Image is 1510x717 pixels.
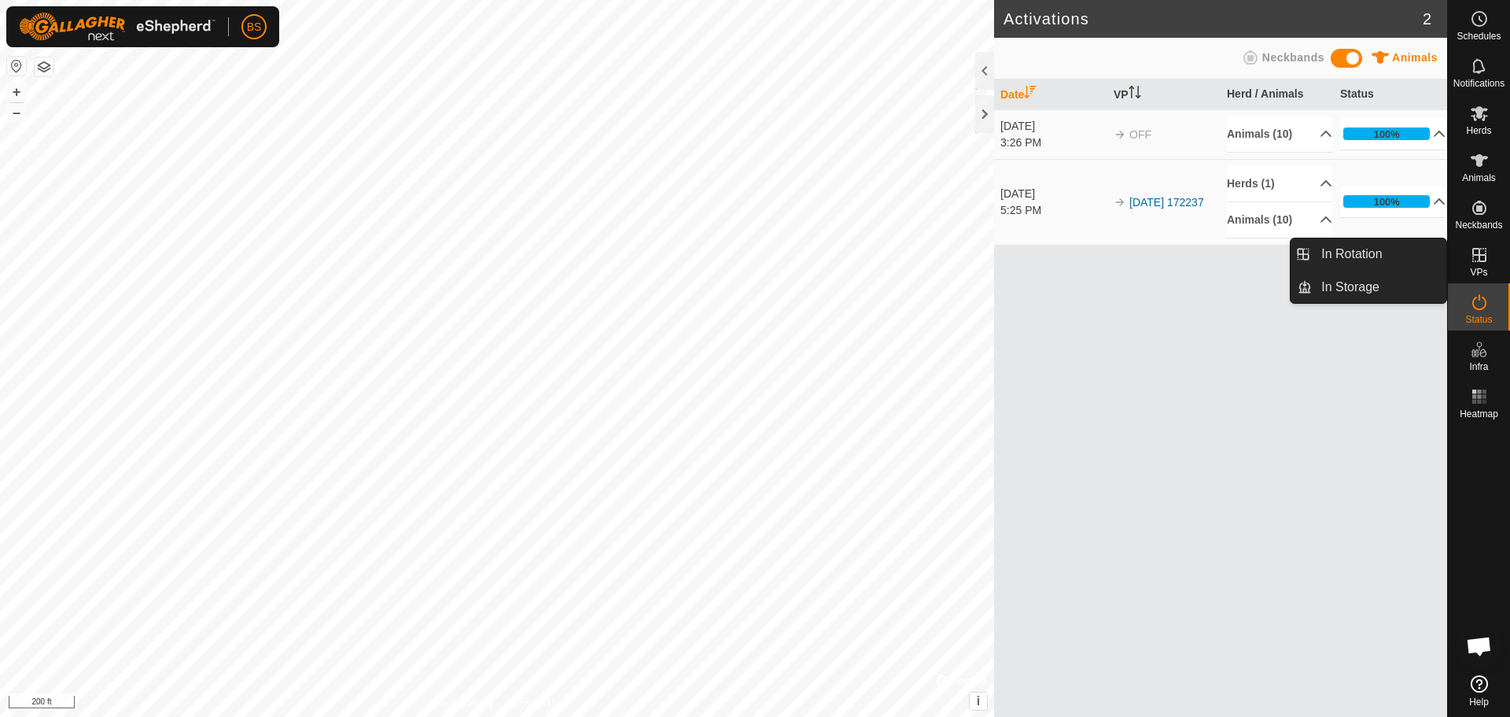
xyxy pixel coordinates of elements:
th: Date [994,79,1107,110]
p-sorticon: Activate to sort [1024,88,1037,101]
button: Reset Map [7,57,26,76]
a: In Storage [1312,272,1446,303]
li: In Rotation [1291,238,1446,270]
div: 5:25 PM [1000,202,1106,219]
div: 100% [1343,128,1430,140]
a: In Rotation [1312,238,1446,270]
a: Privacy Policy [435,697,494,711]
span: Neckbands [1455,220,1502,230]
div: Open chat [1456,623,1503,670]
a: [DATE] 172237 [1129,196,1204,209]
p-accordion-header: 100% [1340,186,1446,217]
span: Heatmap [1460,409,1498,419]
button: Map Layers [35,57,53,76]
span: Animals [1462,173,1496,183]
span: BS [247,19,262,35]
span: Status [1465,315,1492,324]
div: [DATE] [1000,186,1106,202]
span: Help [1469,697,1489,707]
span: Infra [1469,362,1488,371]
div: 100% [1374,127,1400,142]
p-accordion-header: Herds (1) [1227,166,1332,201]
a: Help [1448,669,1510,713]
button: + [7,83,26,102]
span: Neckbands [1262,51,1324,64]
img: arrow [1114,196,1126,209]
span: Herds [1466,126,1491,135]
button: i [970,693,987,710]
span: VPs [1470,268,1487,277]
div: 3:26 PM [1000,135,1106,151]
p-sorticon: Activate to sort [1129,88,1141,101]
span: 2 [1423,7,1431,31]
span: Animals [1392,51,1438,64]
div: [DATE] [1000,118,1106,135]
h2: Activations [1004,9,1423,28]
button: – [7,103,26,122]
div: 100% [1374,194,1400,209]
p-accordion-header: Animals (10) [1227,202,1332,238]
a: Contact Us [513,697,559,711]
p-accordion-header: Animals (10) [1227,116,1332,152]
span: i [977,694,980,708]
p-accordion-header: 100% [1340,118,1446,150]
img: Gallagher Logo [19,13,215,41]
th: VP [1107,79,1221,110]
li: In Storage [1291,272,1446,303]
span: Schedules [1457,31,1501,41]
span: In Rotation [1321,245,1382,264]
div: 100% [1343,195,1430,208]
th: Status [1334,79,1447,110]
span: Notifications [1453,79,1504,88]
th: Herd / Animals [1221,79,1334,110]
span: OFF [1129,128,1151,141]
span: In Storage [1321,278,1379,297]
img: arrow [1114,128,1126,141]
